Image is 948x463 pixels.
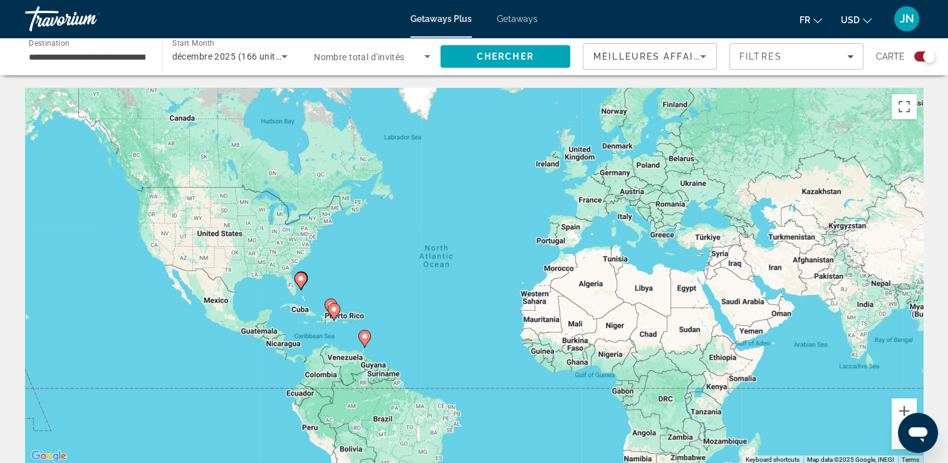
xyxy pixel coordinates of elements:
span: Nombre total d'invités [314,52,405,62]
span: JN [900,13,914,25]
span: Filtres [739,51,782,61]
input: Select destination [29,50,145,65]
mat-select: Sort by [593,49,706,64]
button: Zoom in [892,398,917,423]
iframe: Button to launch messaging window [898,413,938,453]
a: Getaways [497,14,538,24]
span: Start Month [172,39,214,48]
a: Terms (opens in new tab) [902,456,919,463]
span: décembre 2025 (166 units available) [172,51,323,61]
button: Search [440,45,571,68]
span: Carte [876,48,905,65]
span: Meilleures affaires [593,51,714,61]
button: Zoom out [892,424,917,449]
span: fr [800,15,810,25]
span: Chercher [477,51,534,61]
button: Filters [729,43,863,70]
button: Toggle fullscreen view [892,94,917,119]
button: User Menu [890,6,923,32]
a: Travorium [25,3,150,35]
a: Getaways Plus [410,14,472,24]
span: Map data ©2025 Google, INEGI [807,456,894,463]
span: USD [841,15,860,25]
button: Change currency [841,11,872,29]
span: Destination [29,38,70,47]
button: Change language [800,11,822,29]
